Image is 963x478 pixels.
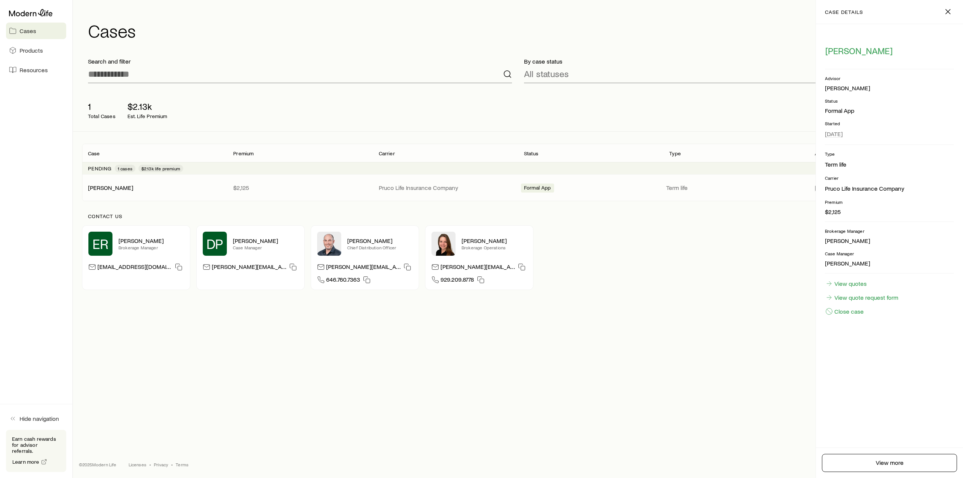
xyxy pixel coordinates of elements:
[825,279,867,288] a: View quotes
[825,151,954,157] p: Type
[440,263,515,273] p: [PERSON_NAME][EMAIL_ADDRESS][DOMAIN_NAME]
[128,113,167,119] p: Est. Life Premium
[825,259,954,267] p: [PERSON_NAME]
[176,461,188,467] a: Terms
[118,237,184,244] p: [PERSON_NAME]
[12,436,60,454] p: Earn cash rewards for advisor referrals.
[431,232,456,256] img: Ellen Wall
[326,263,401,273] p: [PERSON_NAME][EMAIL_ADDRESS][DOMAIN_NAME]
[6,62,66,78] a: Resources
[825,130,843,138] span: [DATE]
[822,454,957,472] a: View more
[669,150,681,156] p: Type
[97,263,172,273] p: [EMAIL_ADDRESS][DOMAIN_NAME]
[88,113,115,119] p: Total Cases
[149,461,151,467] span: •
[825,307,864,316] button: Close case
[88,150,100,156] p: Case
[118,165,132,171] span: 1 cases
[347,244,413,250] p: Chief Distribution Officer
[825,250,954,256] p: Case Manager
[233,244,298,250] p: Case Manager
[825,45,893,57] button: [PERSON_NAME]
[93,236,108,251] span: ER
[20,27,36,35] span: Cases
[6,23,66,39] a: Cases
[326,276,360,286] span: 646.760.7363
[233,150,254,156] p: Premium
[317,232,341,256] img: Dan Pierson
[524,185,551,193] span: Formal App
[825,160,954,169] li: Term life
[825,208,954,215] p: $2,125
[815,150,831,156] p: Added
[129,461,146,467] a: Licenses
[20,415,59,422] span: Hide navigation
[825,237,954,244] p: [PERSON_NAME]
[20,66,48,74] span: Resources
[347,237,413,244] p: [PERSON_NAME]
[88,58,512,65] p: Search and filter
[154,461,168,467] a: Privacy
[462,237,527,244] p: [PERSON_NAME]
[825,293,899,302] a: View quote request form
[20,47,43,54] span: Products
[88,101,115,112] p: 1
[379,184,512,191] p: Pruco Life Insurance Company
[825,75,954,81] p: Advisor
[379,150,395,156] p: Carrier
[825,184,954,193] li: Pruco Life Insurance Company
[666,184,805,191] p: Term life
[82,144,954,201] div: Client cases
[6,430,66,472] div: Earn cash rewards for advisor referrals.Learn more
[524,58,948,65] p: By case status
[815,184,832,191] span: [DATE]
[79,461,117,467] p: © 2025 Modern Life
[212,263,286,273] p: [PERSON_NAME][EMAIL_ADDRESS][DOMAIN_NAME]
[141,165,180,171] span: $2.13k life premium
[825,98,954,104] p: Status
[171,461,173,467] span: •
[118,244,184,250] p: Brokerage Manager
[207,236,223,251] span: DP
[12,459,39,464] span: Learn more
[825,199,954,205] p: Premium
[233,237,298,244] p: [PERSON_NAME]
[6,410,66,427] button: Hide navigation
[88,184,133,192] div: [PERSON_NAME]
[462,244,527,250] p: Brokerage Operations
[233,184,366,191] p: $2,125
[88,184,133,191] a: [PERSON_NAME]
[88,213,948,219] p: Contact us
[524,68,569,79] p: All statuses
[88,21,954,39] h1: Cases
[524,150,538,156] p: Status
[88,165,112,171] p: Pending
[6,42,66,59] a: Products
[825,46,893,56] span: [PERSON_NAME]
[440,276,474,286] span: 929.209.8778
[825,9,863,15] p: case details
[825,84,870,92] div: [PERSON_NAME]
[825,228,954,234] p: Brokerage Manager
[825,107,954,114] p: Formal App
[128,101,167,112] p: $2.13k
[825,120,954,126] p: Started
[825,175,954,181] p: Carrier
